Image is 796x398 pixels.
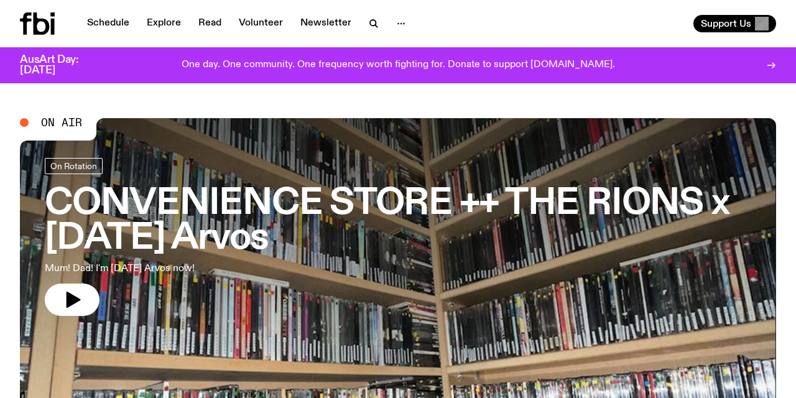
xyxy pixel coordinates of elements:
span: On Rotation [50,161,97,170]
a: Schedule [80,15,137,32]
span: Support Us [701,18,751,29]
a: Explore [139,15,188,32]
a: CONVENIENCE STORE ++ THE RIONS x [DATE] ArvosMum! Dad! I'm [DATE] Arvos now! [45,158,751,316]
a: Newsletter [293,15,359,32]
a: Volunteer [231,15,290,32]
a: Read [191,15,229,32]
button: Support Us [693,15,776,32]
p: One day. One community. One frequency worth fighting for. Donate to support [DOMAIN_NAME]. [182,60,615,71]
h3: AusArt Day: [DATE] [20,55,99,76]
a: On Rotation [45,158,103,174]
span: On Air [41,117,82,128]
p: Mum! Dad! I'm [DATE] Arvos now! [45,261,363,276]
h3: CONVENIENCE STORE ++ THE RIONS x [DATE] Arvos [45,187,751,256]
